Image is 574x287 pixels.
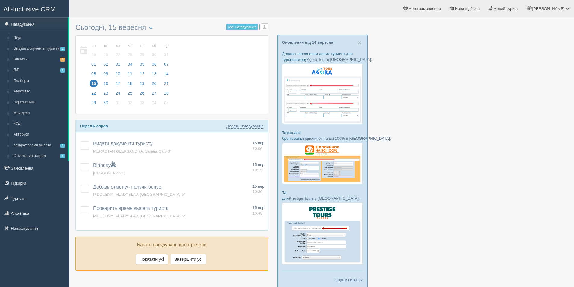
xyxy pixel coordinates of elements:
[124,61,136,70] a: 04
[252,162,265,167] span: 15 вер.
[302,136,390,141] a: Відпочинок на всі 100% в [GEOGRAPHIC_DATA]
[11,151,68,161] a: Отметка инстаграм1
[126,89,134,97] span: 25
[80,124,108,128] b: Перелік справ
[126,51,134,58] span: 28
[90,80,98,87] span: 15
[138,99,146,107] span: 03
[226,124,263,129] a: Додати нагадування
[149,70,160,80] a: 13
[162,43,170,48] small: нд
[532,6,564,11] span: [PERSON_NAME]
[60,144,65,148] span: 1
[88,40,99,61] a: пн 25
[100,80,111,90] a: 16
[138,70,146,78] span: 12
[162,80,170,87] span: 21
[88,80,99,90] a: 15
[126,99,134,107] span: 02
[252,168,262,172] span: 10:15
[60,47,65,51] span: 1
[150,80,158,87] span: 20
[252,205,265,216] a: 15 вер. 10:45
[171,254,206,264] button: Завершити усі
[60,154,65,158] span: 1
[161,80,171,90] a: 21
[252,141,265,145] span: 15 вер.
[102,60,110,68] span: 02
[138,60,146,68] span: 05
[289,196,359,201] a: Prestige Tours у [GEOGRAPHIC_DATA]
[90,43,98,48] small: пн
[60,58,65,61] span: 8
[282,190,363,201] p: Та для :
[358,39,361,46] button: Close
[11,129,68,140] a: Автобуси
[11,118,68,129] a: Ж/Д
[93,141,153,146] span: Видати документи туристу
[124,99,136,109] a: 02
[149,90,160,99] a: 27
[75,23,268,32] h3: Сьогодні, 15 вересня
[252,162,265,173] a: 15 вер. 10:15
[93,163,116,168] a: Birthday
[102,80,110,87] span: 16
[114,99,122,107] span: 01
[138,80,146,87] span: 19
[161,90,171,99] a: 28
[162,70,170,78] span: 14
[252,140,265,151] a: 15 вер. 10:00
[100,90,111,99] a: 23
[149,40,160,61] a: сб 30
[100,70,111,80] a: 09
[252,189,262,194] span: 10:30
[90,60,98,68] span: 01
[282,51,363,62] p: Додано заповнення даних туриста для туроператору :
[124,90,136,99] a: 25
[93,171,125,175] span: [PERSON_NAME]
[149,61,160,70] a: 06
[124,70,136,80] a: 11
[93,149,171,154] a: MERKOTAN OLEKSANDRA, Samira Club 3*
[11,43,68,54] a: Выдать документы туристу1
[11,97,68,108] a: Перезвонить
[494,6,518,11] span: Новий турист
[11,76,68,86] a: Подборы
[93,184,162,189] a: Добавь отметку- получи бонус!
[455,6,480,11] span: Нова підбірка
[282,143,363,184] img: otdihnavse100--%D1%84%D0%BE%D1%80%D0%BC%D0%B0-%D0%B1%D1%80%D0%BE%D0%BD%D0%B8%D1%80%D0%BE%D0%B2%D0...
[252,146,262,151] span: 10:00
[136,254,168,264] button: Показати усі
[11,54,68,65] a: Вильоти8
[100,99,111,109] a: 30
[114,89,122,97] span: 24
[80,242,263,248] p: Багато нагадувань прострочено
[138,43,146,48] small: пт
[150,70,158,78] span: 13
[150,43,158,48] small: сб
[88,90,99,99] a: 22
[334,277,363,283] a: Задати питання
[358,39,361,46] span: ×
[102,70,110,78] span: 09
[252,184,265,195] a: 15 вер. 10:30
[11,140,68,151] a: возврат время вылета1
[0,0,69,17] a: All-Inclusive CRM
[112,80,124,90] a: 17
[252,184,265,189] span: 15 вер.
[112,70,124,80] a: 10
[161,61,171,70] a: 07
[102,89,110,97] span: 23
[136,80,148,90] a: 19
[282,64,363,124] img: agora-tour-%D1%84%D0%BE%D1%80%D0%BC%D0%B0-%D0%B1%D1%80%D0%BE%D0%BD%D1%8E%D0%B2%D0%B0%D0%BD%D0%BD%...
[150,89,158,97] span: 27
[136,40,148,61] a: пт 29
[150,51,158,58] span: 30
[162,60,170,68] span: 07
[228,25,256,29] span: Мої нагадування
[93,214,186,218] a: PIDDUBNYI VLADYSLAV, [GEOGRAPHIC_DATA] 5*
[93,206,168,211] span: Проверить время вылета туриста
[100,40,111,61] a: вт 26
